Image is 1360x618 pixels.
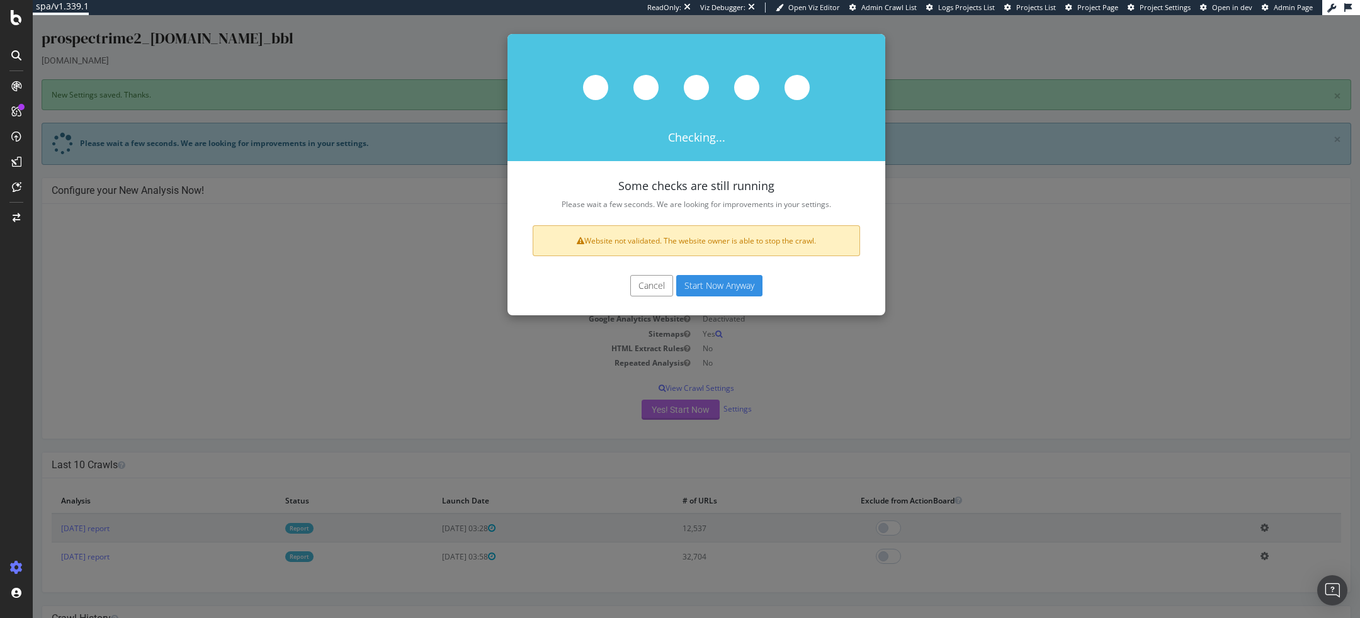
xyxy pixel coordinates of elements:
button: Cancel [598,260,640,281]
a: Project Settings [1128,3,1191,13]
div: ReadOnly: [647,3,681,13]
a: Logs Projects List [926,3,995,13]
button: Start Now Anyway [643,260,730,281]
div: Open Intercom Messenger [1317,575,1347,605]
div: Viz Debugger: [700,3,745,13]
a: Project Page [1065,3,1118,13]
p: Please wait a few seconds. We are looking for improvements in your settings. [500,184,827,194]
span: Projects List [1016,3,1056,12]
div: Website not validated. The website owner is able to stop the crawl. [500,210,827,241]
span: Project Settings [1140,3,1191,12]
span: Logs Projects List [938,3,995,12]
a: Projects List [1004,3,1056,13]
h4: Some checks are still running [500,165,827,177]
span: Open Viz Editor [788,3,840,12]
a: Admin Page [1262,3,1313,13]
a: Open in dev [1200,3,1252,13]
span: Project Page [1077,3,1118,12]
span: Admin Page [1274,3,1313,12]
a: Open Viz Editor [776,3,840,13]
a: Admin Crawl List [849,3,917,13]
span: Open in dev [1212,3,1252,12]
div: Checking... [475,19,853,146]
span: Admin Crawl List [861,3,917,12]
